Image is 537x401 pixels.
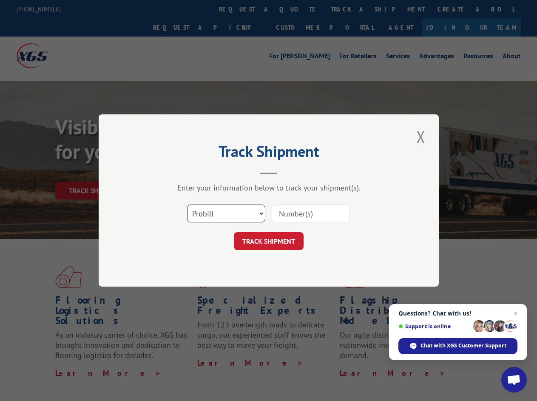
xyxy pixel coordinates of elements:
[421,342,506,350] span: Chat with XGS Customer Support
[272,205,350,222] input: Number(s)
[398,310,517,317] span: Questions? Chat with us!
[414,125,428,148] button: Close modal
[501,367,527,392] a: Open chat
[141,183,396,193] div: Enter your information below to track your shipment(s).
[234,232,304,250] button: TRACK SHIPMENT
[141,145,396,162] h2: Track Shipment
[398,323,470,330] span: Support is online
[398,338,517,354] span: Chat with XGS Customer Support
